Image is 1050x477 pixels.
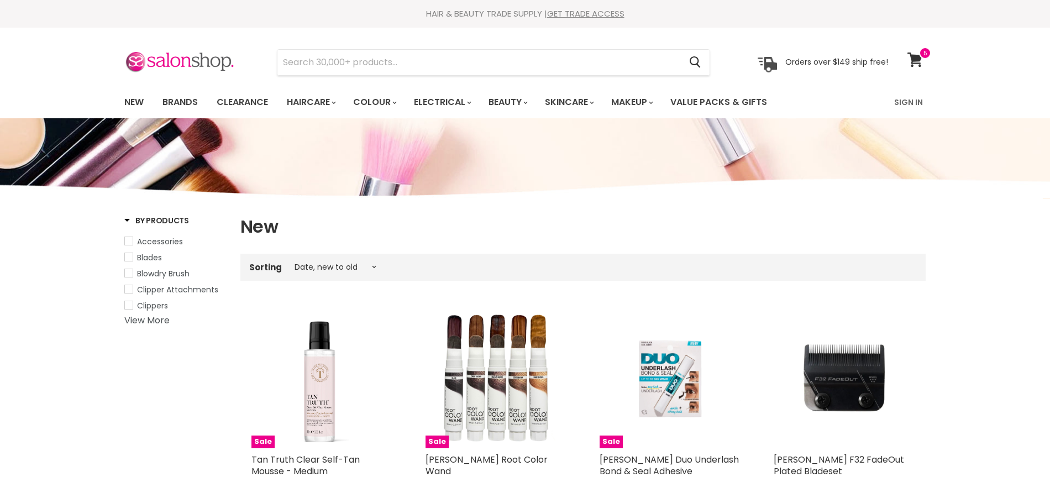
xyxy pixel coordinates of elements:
[662,91,775,114] a: Value Packs & Gifts
[279,91,343,114] a: Haircare
[137,252,162,263] span: Blades
[774,307,915,448] img: Wahl F32 FadeOut Plated Bladeset
[480,91,534,114] a: Beauty
[124,235,227,248] a: Accessories
[137,268,190,279] span: Blowdry Brush
[426,314,566,442] img: Jerome Russell Root Color Wand
[600,307,741,448] a: Ardell Duo Underlash Bond & Seal AdhesiveSale
[251,307,392,448] a: Tan Truth Clear Self-Tan Mousse - MediumSale
[137,236,183,247] span: Accessories
[208,91,276,114] a: Clearance
[277,49,710,76] form: Product
[785,57,888,67] p: Orders over $149 ship free!
[116,91,152,114] a: New
[124,268,227,280] a: Blowdry Brush
[111,8,939,19] div: HAIR & BEAUTY TRADE SUPPLY |
[154,91,206,114] a: Brands
[547,8,624,19] a: GET TRADE ACCESS
[888,91,930,114] a: Sign In
[124,215,189,226] h3: By Products
[124,300,227,312] a: Clippers
[240,215,926,238] h1: New
[603,91,660,114] a: Makeup
[537,91,601,114] a: Skincare
[249,263,282,272] label: Sorting
[600,307,741,448] img: Ardell Duo Underlash Bond & Seal Adhesive
[275,307,369,448] img: Tan Truth Clear Self-Tan Mousse - Medium
[426,436,449,448] span: Sale
[111,86,939,118] nav: Main
[680,50,710,75] button: Search
[124,251,227,264] a: Blades
[251,436,275,448] span: Sale
[406,91,478,114] a: Electrical
[277,50,680,75] input: Search
[116,86,832,118] ul: Main menu
[124,284,227,296] a: Clipper Attachments
[137,300,168,311] span: Clippers
[345,91,403,114] a: Colour
[137,284,218,295] span: Clipper Attachments
[426,307,566,448] a: Jerome Russell Root Color WandSale
[124,314,170,327] a: View More
[600,436,623,448] span: Sale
